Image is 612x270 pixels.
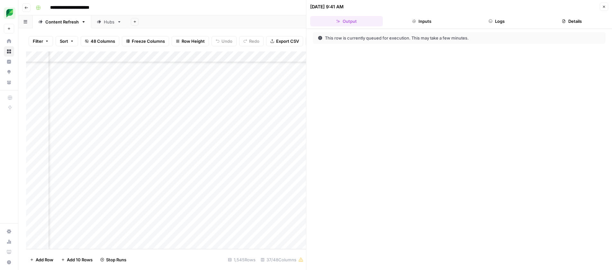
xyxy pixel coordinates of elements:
a: Opportunities [4,67,14,77]
a: Hubs [91,15,127,28]
button: Logs [461,16,533,26]
span: Row Height [182,38,205,44]
span: Filter [33,38,43,44]
img: SproutSocial Logo [4,7,15,19]
button: Inputs [385,16,458,26]
button: Add 10 Rows [57,255,96,265]
a: Insights [4,57,14,67]
span: Undo [221,38,232,44]
a: Usage [4,237,14,247]
button: 48 Columns [81,36,119,46]
button: Output [310,16,383,26]
span: Redo [249,38,259,44]
div: 1,545 Rows [225,255,258,265]
a: Home [4,36,14,46]
button: Export CSV [266,36,303,46]
span: Freeze Columns [132,38,165,44]
button: Freeze Columns [122,36,169,46]
button: Redo [239,36,264,46]
span: 48 Columns [91,38,115,44]
button: Add Row [26,255,57,265]
div: 37/48 Columns [258,255,306,265]
span: Add 10 Rows [67,256,93,263]
a: Content Refresh [33,15,91,28]
button: Details [535,16,608,26]
div: Content Refresh [45,19,79,25]
button: Workspace: SproutSocial [4,5,14,21]
a: Your Data [4,77,14,87]
button: Stop Runs [96,255,130,265]
a: Learning Hub [4,247,14,257]
button: Help + Support [4,257,14,267]
button: Row Height [172,36,209,46]
span: Export CSV [276,38,299,44]
span: Stop Runs [106,256,126,263]
button: Filter [29,36,53,46]
button: Sort [56,36,78,46]
a: Settings [4,226,14,237]
a: Browse [4,46,14,57]
div: [DATE] 9:41 AM [310,4,344,10]
span: Sort [60,38,68,44]
button: Undo [212,36,237,46]
div: This row is currently queued for execution. This may take a few minutes. [318,35,535,41]
div: Hubs [104,19,114,25]
span: Add Row [36,256,53,263]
